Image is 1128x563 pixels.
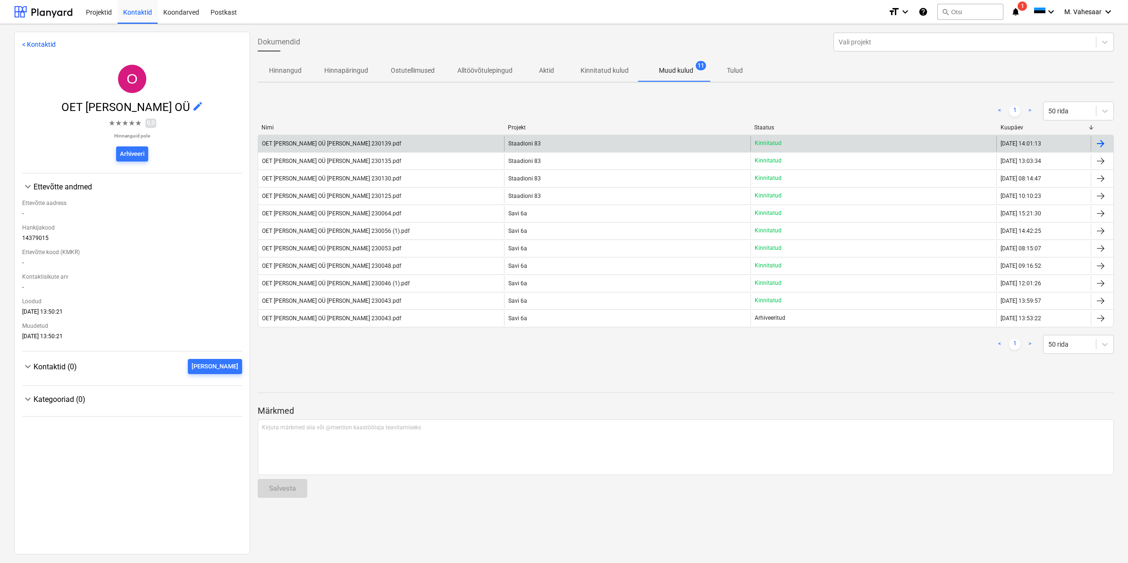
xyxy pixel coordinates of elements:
span: keyboard_arrow_down [22,361,34,372]
a: Previous page [994,339,1005,350]
div: OET [PERSON_NAME] OÜ [PERSON_NAME] 230064.pdf [262,210,401,217]
i: Abikeskus [918,6,928,17]
a: Next page [1024,105,1035,117]
span: Dokumendid [258,36,300,48]
div: OET [PERSON_NAME] OÜ [PERSON_NAME] 230048.pdf [262,263,401,269]
p: Kinnitatud [755,174,782,182]
span: Staadioni 83 [508,140,541,147]
p: Hinnapäringud [324,66,368,76]
span: Savi 6a [508,210,527,217]
span: Savi 6a [508,228,527,234]
div: Kuupäev [1001,124,1087,131]
div: OET [PERSON_NAME] OÜ [PERSON_NAME] 230046 (1).pdf [262,280,410,287]
div: Kontaktid (0)[PERSON_NAME] [22,359,242,374]
span: Kontaktid (0) [34,362,77,371]
span: search [942,8,949,16]
span: 11 [696,61,706,70]
i: keyboard_arrow_down [900,6,911,17]
div: Hankijakood [22,221,242,235]
a: Previous page [994,105,1005,117]
span: ★ [128,118,135,129]
a: Page 1 is your current page [1009,105,1020,117]
div: Nimi [261,124,500,131]
div: Muudetud [22,319,242,333]
span: Savi 6a [508,263,527,269]
div: OET [PERSON_NAME] OÜ [PERSON_NAME] 230139.pdf [262,140,401,147]
i: keyboard_arrow_down [1103,6,1114,17]
p: Märkmed [258,405,1114,417]
div: 14379015 [22,235,242,245]
div: [DATE] 13:50:21 [22,333,242,343]
span: Staadioni 83 [508,193,541,199]
div: [DATE] 14:42:25 [1001,228,1041,234]
p: Hinnanguid pole [109,133,156,139]
span: 1 [1018,1,1027,11]
div: Projekt [508,124,747,131]
span: Staadioni 83 [508,175,541,182]
div: [DATE] 08:14:47 [1001,175,1041,182]
div: OET [PERSON_NAME] OÜ [PERSON_NAME] 230130.pdf [262,175,401,182]
div: Ettevõtte kood (KMKR) [22,245,242,259]
div: [DATE] 12:01:26 [1001,280,1041,287]
span: keyboard_arrow_down [22,393,34,405]
span: Savi 6a [508,280,527,287]
span: Savi 6a [508,298,527,304]
div: Arhiveeri [120,149,144,160]
p: Aktid [535,66,558,76]
i: keyboard_arrow_down [1045,6,1057,17]
span: Staadioni 83 [508,158,541,164]
span: keyboard_arrow_down [22,181,34,192]
div: [DATE] 15:21:30 [1001,210,1041,217]
span: Savi 6a [508,245,527,252]
div: - [22,284,242,294]
span: M. Vahesaar [1064,8,1102,16]
div: Staatus [754,124,993,131]
div: OET [PERSON_NAME] OÜ [PERSON_NAME] 230135.pdf [262,158,401,164]
div: [DATE] 10:10:23 [1001,193,1041,199]
span: ★ [115,118,122,129]
div: Kategooriad (0) [34,395,242,404]
span: OET [PERSON_NAME] OÜ [61,101,192,114]
div: Kontaktisikute arv [22,270,242,284]
p: Hinnangud [269,66,302,76]
div: Kontaktid (0)[PERSON_NAME] [22,374,242,378]
div: OET [PERSON_NAME] OÜ [PERSON_NAME] 230053.pdf [262,245,401,252]
div: [DATE] 13:59:57 [1001,298,1041,304]
span: O [126,71,137,86]
div: Kategooriad (0) [22,393,242,405]
div: Ettevõtte andmed [34,182,242,191]
div: Kategooriad (0) [22,405,242,409]
p: Muud kulud [659,66,693,76]
div: Ettevõtte andmed [22,181,242,192]
div: [DATE] 13:03:34 [1001,158,1041,164]
p: Kinnitatud [755,209,782,217]
div: [DATE] 13:53:22 [1001,315,1041,322]
p: Tulud [724,66,746,76]
i: format_size [888,6,900,17]
div: - [22,259,242,270]
div: [DATE] 13:50:21 [22,308,242,319]
p: Kinnitatud [755,157,782,165]
button: Otsi [937,4,1003,20]
p: Kinnitatud [755,139,782,147]
a: < Kontaktid [22,41,56,48]
p: Alltöövõtulepingud [457,66,513,76]
div: OET [118,65,146,93]
p: Kinnitatud [755,192,782,200]
i: notifications [1011,6,1020,17]
div: - [22,210,242,221]
span: ★ [122,118,128,129]
div: OET [PERSON_NAME] OÜ [PERSON_NAME] 230125.pdf [262,193,401,199]
span: edit [192,101,203,112]
div: OET [PERSON_NAME] OÜ [PERSON_NAME] 230043.pdf [262,298,401,304]
p: Kinnitatud [755,297,782,305]
span: Savi 6a [508,315,527,322]
p: Arhiveeritud [755,314,785,322]
span: ★ [135,118,142,129]
a: Next page [1024,339,1035,350]
div: [DATE] 14:01:13 [1001,140,1041,147]
p: Kinnitatud kulud [581,66,629,76]
button: Arhiveeri [116,146,148,162]
div: [DATE] 09:16:52 [1001,263,1041,269]
p: Kinnitatud [755,262,782,270]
